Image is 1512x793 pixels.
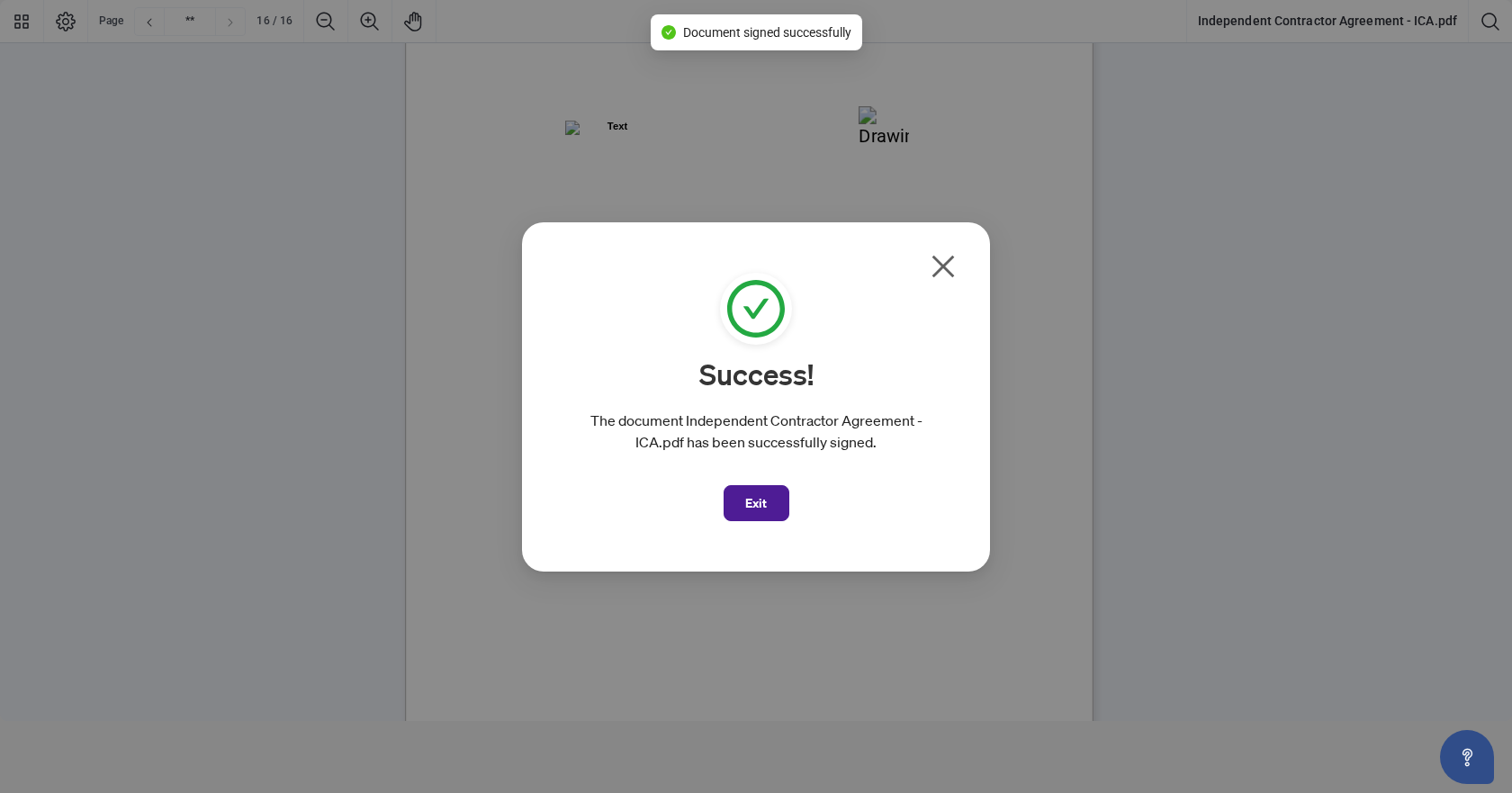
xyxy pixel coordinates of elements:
[661,25,676,40] span: check-circle
[572,410,940,453] p: The document Independent Contractor Agreement - ICA.pdf has been successfully signed.
[720,273,792,345] span: check-circle
[683,23,851,42] span: Document signed successfully
[745,489,767,518] span: Exit
[724,485,789,521] button: Exit
[929,252,958,281] span: close
[699,359,814,388] h2: Success!
[1440,730,1494,784] button: Open asap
